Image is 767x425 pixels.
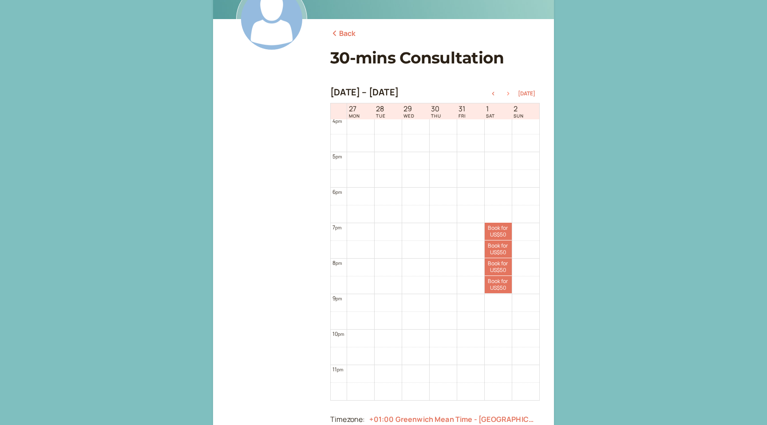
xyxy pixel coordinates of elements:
a: October 30, 2025 [429,104,443,119]
div: 4 [332,117,342,125]
span: pm [336,260,342,266]
span: pm [338,331,344,337]
span: 29 [403,105,415,113]
span: pm [337,366,343,373]
span: TUE [376,113,386,118]
a: October 29, 2025 [402,104,416,119]
a: October 27, 2025 [347,104,362,119]
div: 8 [332,259,342,267]
span: Book for US$50 [485,260,512,273]
a: Back [330,28,356,39]
a: October 31, 2025 [457,104,467,119]
span: SAT [486,113,495,118]
span: MON [349,113,360,118]
span: 28 [376,105,386,113]
span: 31 [459,105,466,113]
span: 30 [431,105,441,113]
span: THU [431,113,441,118]
span: WED [403,113,415,118]
div: 5 [332,152,342,161]
a: November 1, 2025 [484,104,497,119]
div: 10 [332,330,344,338]
h1: 30-mins Consultation [330,48,540,67]
span: Book for US$50 [485,225,512,238]
button: [DATE] [518,91,535,97]
span: SUN [514,113,524,118]
a: October 28, 2025 [374,104,387,119]
div: 6 [332,188,342,196]
span: pm [336,295,342,302]
a: November 2, 2025 [512,104,526,119]
span: pm [336,118,342,124]
span: Book for US$50 [485,243,512,256]
span: pm [336,153,342,160]
span: 1 [486,105,495,113]
span: pm [336,189,342,195]
div: 9 [332,294,342,303]
span: Book for US$50 [485,278,512,291]
div: 7 [332,223,342,232]
span: 27 [349,105,360,113]
span: 2 [514,105,524,113]
div: 11 [332,365,344,374]
h2: [DATE] – [DATE] [330,87,399,98]
span: FRI [459,113,466,118]
span: pm [335,224,341,231]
